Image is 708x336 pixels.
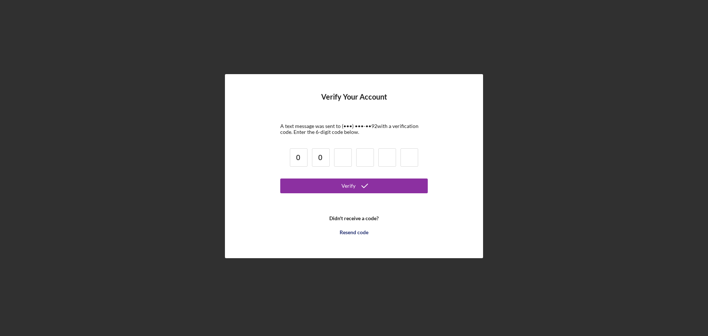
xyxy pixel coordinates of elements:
div: Verify [341,179,355,193]
button: Verify [280,179,428,193]
h4: Verify Your Account [321,93,387,112]
button: Resend code [280,225,428,240]
div: A text message was sent to (•••) •••-•• 92 with a verification code. Enter the 6-digit code below. [280,123,428,135]
b: Didn't receive a code? [329,215,379,221]
div: Resend code [340,225,368,240]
